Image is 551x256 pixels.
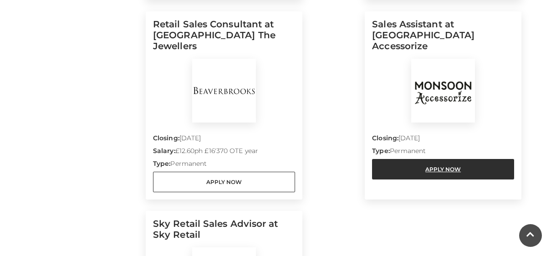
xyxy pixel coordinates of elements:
[153,147,175,155] strong: Salary:
[153,172,295,192] a: Apply Now
[372,134,398,142] strong: Closing:
[153,134,179,142] strong: Closing:
[411,59,475,123] img: Monsoon
[153,159,295,172] p: Permanent
[372,159,514,179] a: Apply Now
[192,59,256,123] img: BeaverBrooks The Jewellers
[153,159,170,168] strong: Type:
[153,19,295,59] h5: Retail Sales Consultant at [GEOGRAPHIC_DATA] The Jewellers
[372,133,514,146] p: [DATE]
[372,146,514,159] p: Permanent
[372,147,389,155] strong: Type:
[153,133,295,146] p: [DATE]
[372,19,514,59] h5: Sales Assistant at [GEOGRAPHIC_DATA] Accessorize
[153,218,295,247] h5: Sky Retail Sales Advisor at Sky Retail
[153,146,295,159] p: £12.60ph £16'370 OTE year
